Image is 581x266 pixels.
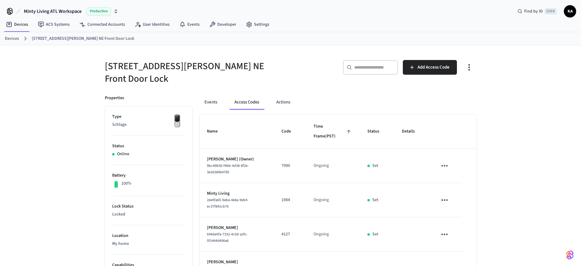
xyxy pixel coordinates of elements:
p: 4127 [281,231,299,238]
td: Ongoing [306,149,360,183]
button: Actions [271,95,295,110]
a: Devices [5,36,19,42]
span: 9bc49b56-f4bb-4d38-8f2e-3e26284b4785 [207,163,249,175]
span: Time Frame(PST) [314,122,353,141]
span: 644de0fa-7332-4c9d-a2fc-5f1444d406a6 [207,232,248,243]
p: Set [372,197,378,203]
p: Lock Status [112,203,185,210]
p: My home [112,241,185,247]
span: Ctrl K [545,8,557,14]
a: Settings [241,19,274,30]
p: Set [372,231,378,238]
a: Connected Accounts [75,19,130,30]
span: Production [86,7,111,15]
button: KA [564,5,576,17]
p: Location [112,233,185,239]
div: Find by IDCtrl K [513,6,561,17]
p: [PERSON_NAME] (Owner) [207,156,267,163]
p: Schlage [112,122,185,128]
p: Set [372,163,378,169]
p: Minty Living [207,190,267,197]
a: Events [175,19,204,30]
p: [PERSON_NAME] [207,259,267,265]
span: Minty Living ATL Workspace [24,8,82,15]
a: Devices [1,19,33,30]
span: Add Access Code [417,63,450,71]
p: Properties [105,95,124,101]
button: Add Access Code [403,60,457,75]
h5: [STREET_ADDRESS][PERSON_NAME] NE Front Door Lock [105,60,287,85]
p: Online [117,151,129,157]
a: Developer [204,19,241,30]
span: Find by ID [524,8,543,14]
a: ACS Systems [33,19,75,30]
p: Type [112,114,185,120]
p: 7990 [281,163,299,169]
span: Details [402,127,423,136]
span: Code [281,127,299,136]
p: 100% [121,180,131,187]
p: Locked [112,211,185,218]
span: KA [564,6,575,17]
a: User Identities [130,19,175,30]
p: 1984 [281,197,299,203]
td: Ongoing [306,217,360,252]
p: Battery [112,172,185,179]
span: Name [207,127,226,136]
button: Access Codes [230,95,264,110]
span: Status [367,127,387,136]
a: [STREET_ADDRESS][PERSON_NAME] NE Front Door Lock [32,36,134,42]
p: Status [112,143,185,149]
button: Events [200,95,222,110]
p: [PERSON_NAME] [207,225,267,231]
td: Ongoing [306,183,360,217]
span: 2ee0fa65-9aba-4e8a-9eb4-ec37f841cb76 [207,197,248,209]
img: Yale Assure Touchscreen Wifi Smart Lock, Satin Nickel, Front [170,114,185,129]
img: SeamLogoGradient.69752ec5.svg [566,250,574,260]
div: ant example [200,95,476,110]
